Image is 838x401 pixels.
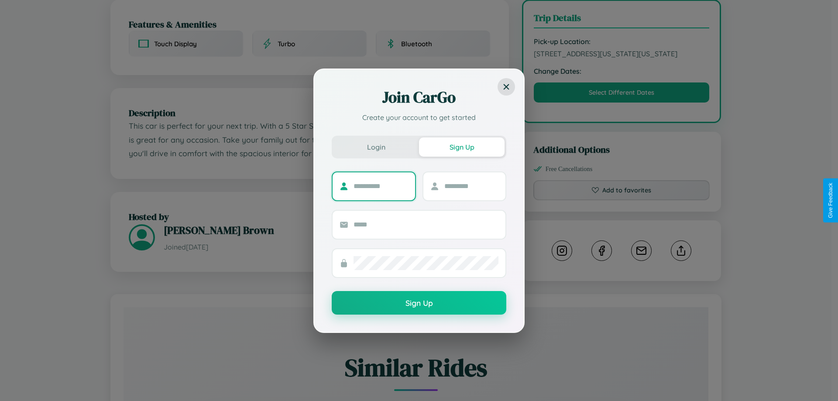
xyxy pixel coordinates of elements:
[333,137,419,157] button: Login
[419,137,505,157] button: Sign Up
[828,183,834,218] div: Give Feedback
[332,87,506,108] h2: Join CarGo
[332,291,506,315] button: Sign Up
[332,112,506,123] p: Create your account to get started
